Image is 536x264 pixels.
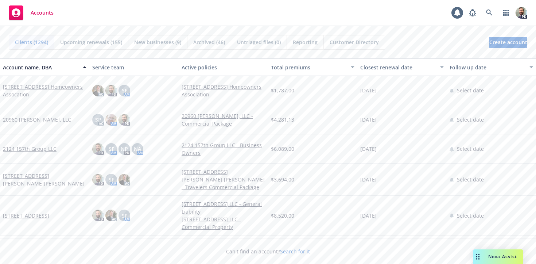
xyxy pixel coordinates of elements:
[134,145,141,153] span: NA
[92,210,104,221] img: photo
[122,212,127,219] span: SF
[450,64,525,71] div: Follow up date
[109,145,114,153] span: SF
[499,5,513,20] a: Switch app
[330,38,379,46] span: Customer Directory
[3,116,71,123] a: 20960 [PERSON_NAME], LLC
[360,212,377,219] span: [DATE]
[105,85,117,96] img: photo
[3,172,86,187] a: [STREET_ADDRESS][PERSON_NAME][PERSON_NAME]
[15,38,48,46] span: Clients (1294)
[3,145,57,153] a: 2124 157th Group LLC
[60,38,122,46] span: Upcoming renewals (155)
[3,64,78,71] div: Account name, DBA
[271,87,294,94] span: $1,787.00
[122,87,127,94] span: SF
[182,168,265,191] a: [STREET_ADDRESS][PERSON_NAME] [PERSON_NAME] - Travelers Commercial Package
[271,116,294,123] span: $4,281.13
[457,116,484,123] span: Select date
[457,176,484,183] span: Select date
[489,37,527,48] a: Create account
[360,64,436,71] div: Closest renewal date
[457,212,484,219] span: Select date
[457,87,484,94] span: Select date
[271,64,346,71] div: Total premiums
[6,3,57,23] a: Accounts
[360,116,377,123] span: [DATE]
[473,249,482,264] div: Drag to move
[109,176,114,183] span: SF
[447,58,536,76] button: Follow up date
[293,38,318,46] span: Reporting
[488,253,517,260] span: Nova Assist
[360,87,377,94] span: [DATE]
[226,248,310,255] span: Can't find an account?
[271,212,294,219] span: $8,520.00
[119,114,130,126] img: photo
[179,58,268,76] button: Active policies
[360,145,377,153] span: [DATE]
[271,145,294,153] span: $6,089.00
[280,248,310,255] a: Search for it
[473,249,523,264] button: Nova Assist
[182,215,265,231] a: [STREET_ADDRESS] LLC - Commercial Property
[465,5,480,20] a: Report a Bug
[360,176,377,183] span: [DATE]
[105,210,117,221] img: photo
[89,58,179,76] button: Service team
[121,145,128,153] span: NP
[182,112,265,127] a: 20960 [PERSON_NAME], LLC - Commercial Package
[134,38,181,46] span: New businesses (9)
[31,10,54,16] span: Accounts
[268,58,357,76] button: Total premiums
[482,5,497,20] a: Search
[3,83,86,98] a: [STREET_ADDRESS] Homeowners Assocation
[182,200,265,215] a: [STREET_ADDRESS] LLC - General Liability
[92,64,176,71] div: Service team
[271,176,294,183] span: $3,694.00
[457,145,484,153] span: Select date
[193,38,225,46] span: Archived (46)
[182,64,265,71] div: Active policies
[92,85,104,96] img: photo
[92,174,104,185] img: photo
[119,174,130,185] img: photo
[182,141,265,157] a: 2124 157th Group LLC - Business Owners
[92,143,104,155] img: photo
[357,58,447,76] button: Closest renewal date
[489,35,527,49] span: Create account
[95,116,101,123] span: SP
[516,7,527,19] img: photo
[105,114,117,126] img: photo
[182,83,265,98] a: [STREET_ADDRESS] Homeowners Association
[3,212,49,219] a: [STREET_ADDRESS]
[237,38,281,46] span: Untriaged files (0)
